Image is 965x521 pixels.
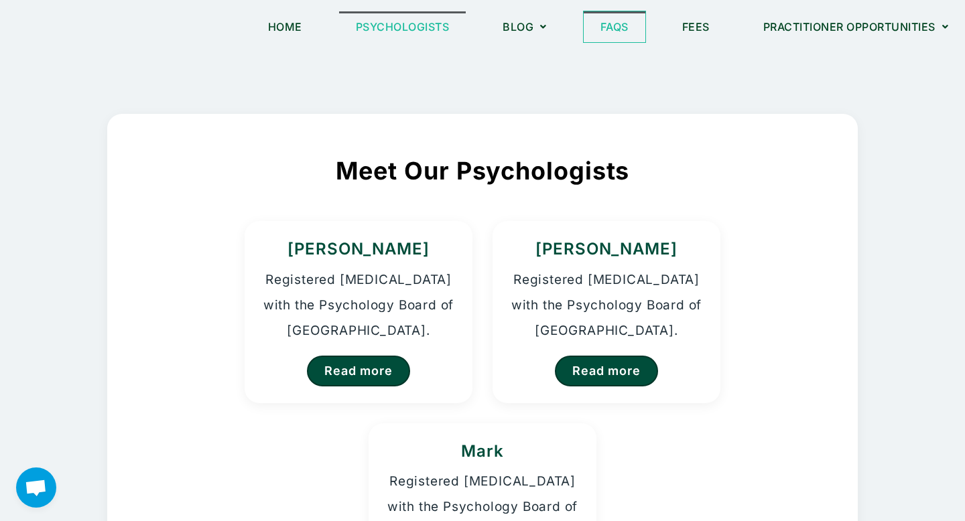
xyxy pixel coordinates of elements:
a: Fees [665,11,726,42]
h3: [PERSON_NAME] [509,238,704,260]
h3: [PERSON_NAME] [261,238,456,260]
a: FAQs [584,11,645,42]
a: Blog [486,11,564,42]
a: Home [251,11,319,42]
p: Registered [MEDICAL_DATA] with the Psychology Board of [GEOGRAPHIC_DATA]. [509,267,704,344]
h3: Mark [385,440,580,463]
p: Registered [MEDICAL_DATA] with the Psychology Board of [GEOGRAPHIC_DATA]. [261,267,456,344]
a: Read more about Kristina [307,356,409,386]
a: Open chat [16,467,56,508]
a: Psychologists [339,11,466,42]
a: Read more about Homer [555,356,657,386]
h2: Meet Our Psychologists [157,154,808,188]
